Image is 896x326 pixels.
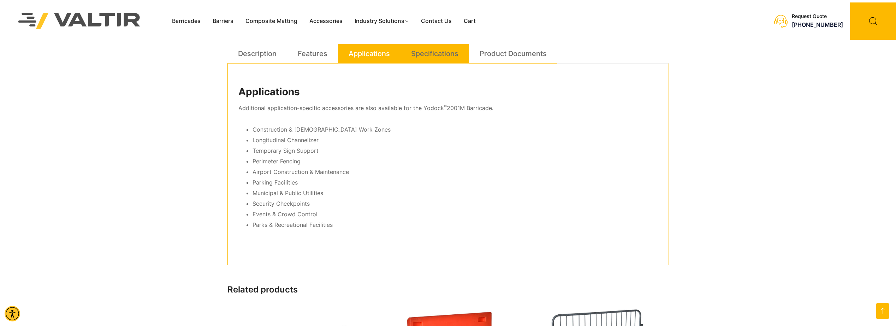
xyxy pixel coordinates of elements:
li: Airport Construction & Maintenance [253,167,658,177]
sup: ® [444,104,447,109]
a: Barriers [207,16,239,26]
a: Description [238,44,277,63]
h2: Related products [227,285,669,295]
a: Specifications [411,44,458,63]
li: Municipal & Public Utilities [253,188,658,199]
a: Accessories [303,16,349,26]
a: Cart [458,16,482,26]
li: Events & Crowd Control [253,209,658,220]
a: Industry Solutions [349,16,415,26]
a: Contact Us [415,16,458,26]
a: Product Documents [480,44,547,63]
div: Accessibility Menu [5,306,20,321]
h2: Applications [238,86,658,98]
li: Parks & Recreational Facilities [253,220,658,230]
a: Applications [349,44,390,63]
li: Parking Facilities [253,177,658,188]
a: Composite Matting [239,16,303,26]
li: Perimeter Fencing [253,156,658,167]
div: Request Quote [792,13,843,19]
li: Temporary Sign Support [253,146,658,156]
li: Security Checkpoints [253,199,658,209]
a: Open this option [876,303,889,319]
a: call (888) 496-3625 [792,21,843,28]
li: Longitudinal Channelizer [253,135,658,146]
p: Additional application-specific accessories are also available for the Yodock 2001M Barricade. [238,103,658,114]
a: Features [298,44,327,63]
a: Barricades [166,16,207,26]
li: Construction & [DEMOGRAPHIC_DATA] Work Zones [253,125,658,135]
